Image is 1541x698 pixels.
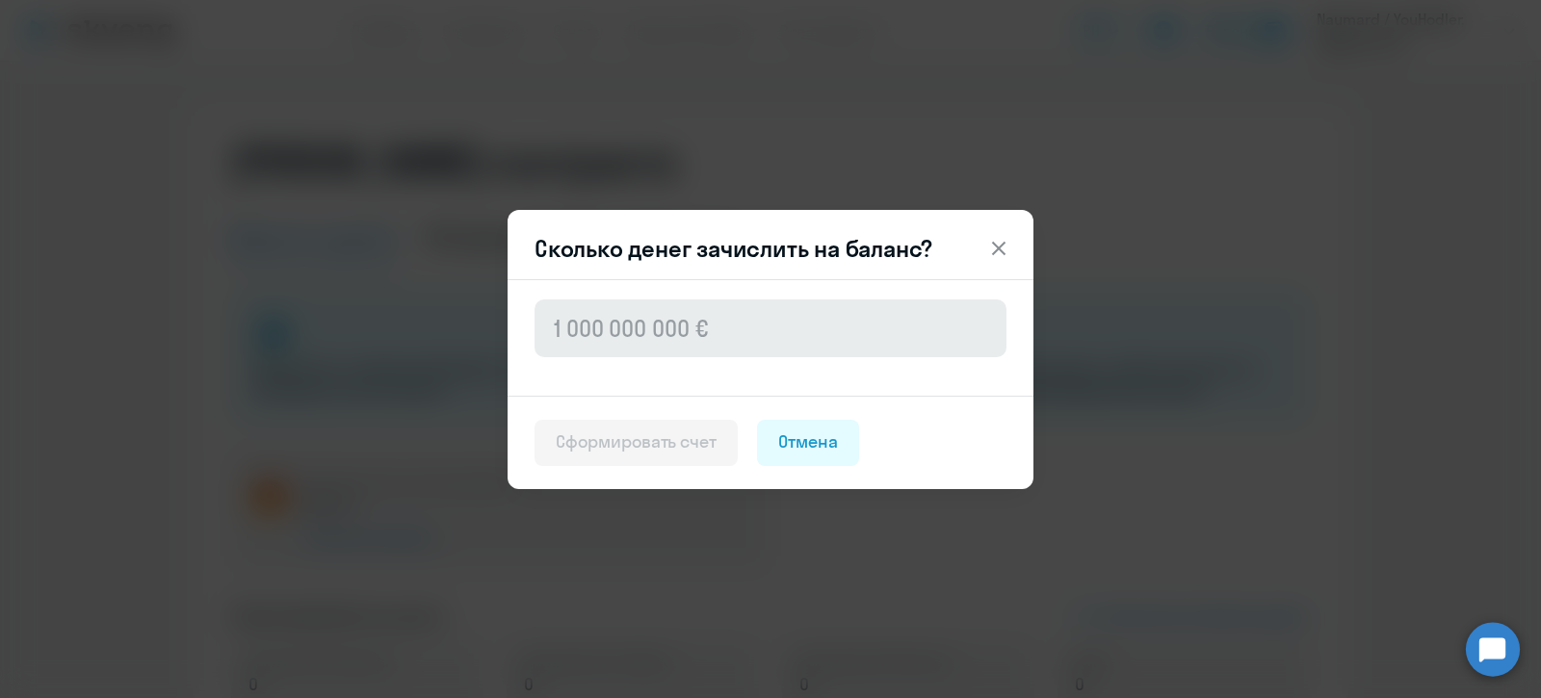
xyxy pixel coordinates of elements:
button: Сформировать счет [535,420,738,466]
input: 1 000 000 000 € [535,299,1006,357]
button: Отмена [757,420,859,466]
header: Сколько денег зачислить на баланс? [508,233,1033,264]
div: Сформировать счет [556,429,717,454]
div: Отмена [778,429,838,454]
